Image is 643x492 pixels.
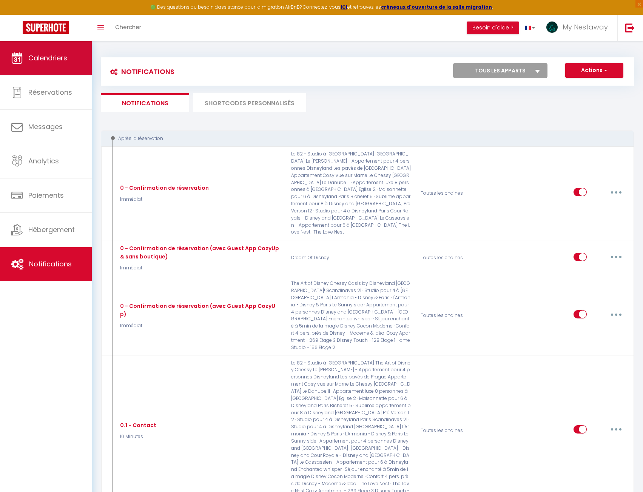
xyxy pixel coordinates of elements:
div: Toutes les chaines [416,244,502,272]
h3: Notifications [106,63,174,80]
div: 0.1 - Contact [118,421,156,429]
p: Immédiat [118,264,281,272]
img: Super Booking [23,21,69,34]
img: logout [625,23,635,32]
div: 0 - Confirmation de réservation (avec Guest App CozyUp) [118,302,281,318]
p: Immédiat [118,196,209,203]
span: My Nestaway [563,22,608,32]
div: Toutes les chaines [416,280,502,351]
span: Paiements [28,191,64,200]
li: Notifications [101,93,189,112]
a: Chercher [109,15,147,41]
span: Réservations [28,88,72,97]
p: Le 82 - Studio à [GEOGRAPHIC_DATA] [GEOGRAPHIC_DATA] Le [PERSON_NAME] - Appartement pour 4 person... [286,151,416,236]
span: Chercher [115,23,141,31]
button: Ouvrir le widget de chat LiveChat [6,3,29,26]
p: The Art of Disney Chessy Oasis by Disneyland [GEOGRAPHIC_DATA]! Scandinaves 21 · Studio pour 4 à ... [286,280,416,351]
span: Hébergement [28,225,75,234]
span: Analytics [28,156,59,166]
a: ... My Nestaway [541,15,617,41]
a: ICI [341,4,347,10]
span: Notifications [29,259,72,269]
span: Messages [28,122,63,131]
div: Après la réservation [108,135,617,142]
a: créneaux d'ouverture de la salle migration [381,4,492,10]
button: Actions [565,63,623,78]
p: Dream Of Disney [286,244,416,272]
button: Besoin d'aide ? [467,22,519,34]
div: Toutes les chaines [416,151,502,236]
div: 0 - Confirmation de réservation [118,184,209,192]
li: SHORTCODES PERSONNALISÉS [193,93,306,112]
p: 10 Minutes [118,433,156,440]
p: Immédiat [118,322,281,329]
span: Calendriers [28,53,67,63]
div: 0 - Confirmation de réservation (avec Guest App CozyUp & sans boutique) [118,244,281,261]
img: ... [546,22,558,33]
